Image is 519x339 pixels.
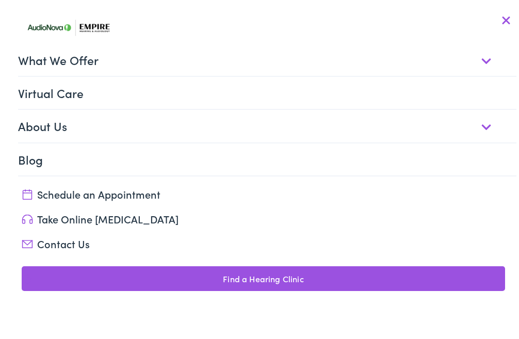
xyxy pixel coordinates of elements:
img: utility icon [22,237,33,246]
img: utility icon [22,187,33,197]
a: Contact Us [22,234,505,248]
a: Virtual Care [18,74,516,106]
a: Blog [18,141,516,173]
img: utility icon [22,272,33,282]
a: Take Online [MEDICAL_DATA] [22,209,505,223]
a: Schedule an Appointment [22,184,505,199]
img: utility icon [22,212,33,222]
a: What We Offer [18,41,516,73]
a: Find a Hearing Clinic [22,264,505,288]
a: About Us [18,107,516,139]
